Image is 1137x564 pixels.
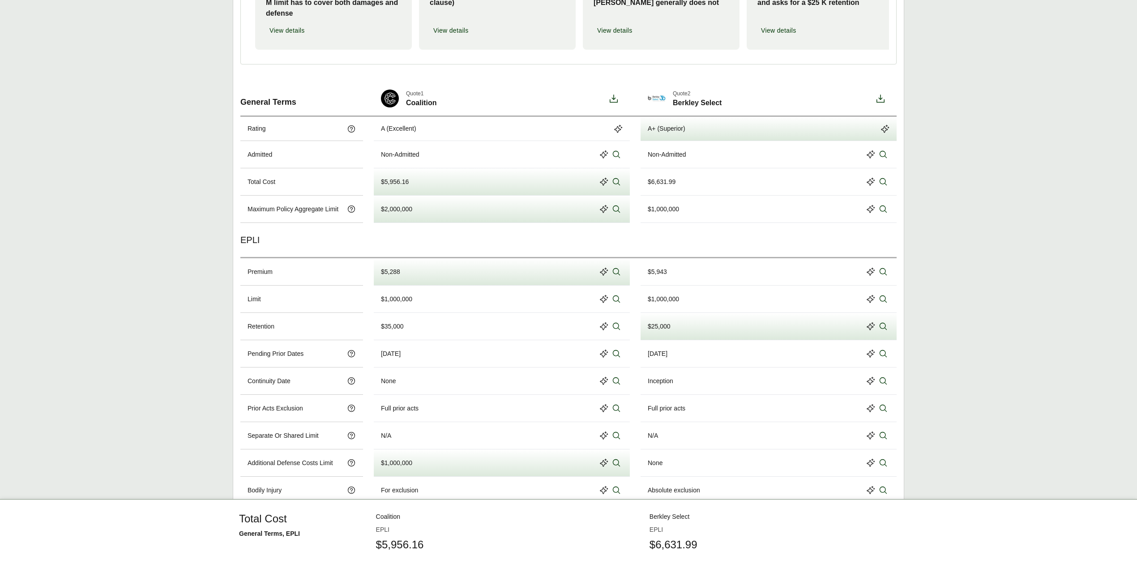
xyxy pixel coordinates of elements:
[673,90,722,98] span: Quote 2
[381,540,430,550] div: $100,000 sublimit
[430,22,472,39] button: View details
[406,98,436,108] span: Coalition
[872,90,889,108] button: Download option
[248,486,282,495] p: Bodily Injury
[248,404,303,413] p: Prior Acts Exclusion
[269,26,305,35] span: View details
[248,295,261,304] p: Limit
[648,349,667,359] div: [DATE]
[597,26,633,35] span: View details
[381,90,399,107] img: Coalition-Logo
[381,150,419,159] div: Non-Admitted
[248,267,273,277] p: Premium
[240,223,897,258] div: EPLI
[381,376,396,386] div: None
[381,486,418,495] div: For exclusion
[648,458,663,468] div: None
[381,295,412,304] div: $1,000,000
[406,90,436,98] span: Quote 1
[648,404,685,413] div: Full prior acts
[605,90,623,108] button: Download option
[381,513,434,522] div: No hammer clause
[381,205,412,214] div: $2,000,000
[381,322,404,331] div: $35,000
[433,26,469,35] span: View details
[648,513,709,522] div: 80/20 Hammer clause
[381,431,391,440] div: N/A
[248,540,321,550] p: Wage And Hour Coverage
[248,124,265,133] p: Rating
[248,322,274,331] p: Retention
[248,205,338,214] p: Maximum Policy Aggregate Limit
[648,486,700,495] div: Absolute exclusion
[594,22,636,39] button: View details
[381,349,401,359] div: [DATE]
[381,267,400,277] div: $5,288
[648,431,658,440] div: N/A
[648,540,697,550] div: $100,000 sublimit
[248,376,291,386] p: Continuity Date
[648,267,667,277] div: $5,943
[648,177,675,187] div: $6,631.99
[248,458,333,468] p: Additional Defense Costs Limit
[240,82,363,115] div: General Terms
[648,205,679,214] div: $1,000,000
[648,150,686,159] div: Non-Admitted
[248,177,275,187] p: Total Cost
[381,177,409,187] div: $5,956.16
[381,458,412,468] div: $1,000,000
[381,404,419,413] div: Full prior acts
[757,22,800,39] button: View details
[266,22,308,39] button: View details
[248,349,303,359] p: Pending Prior Dates
[381,124,416,133] div: A (Excellent)
[648,124,685,133] div: A+ (Superior)
[248,513,293,522] p: Hammer Clause
[648,295,679,304] div: $1,000,000
[248,150,272,159] p: Admitted
[648,90,666,107] img: Berkley Select-Logo
[648,376,673,386] div: Inception
[648,322,671,331] div: $25,000
[761,26,796,35] span: View details
[673,98,722,108] span: Berkley Select
[248,431,319,440] p: Separate Or Shared Limit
